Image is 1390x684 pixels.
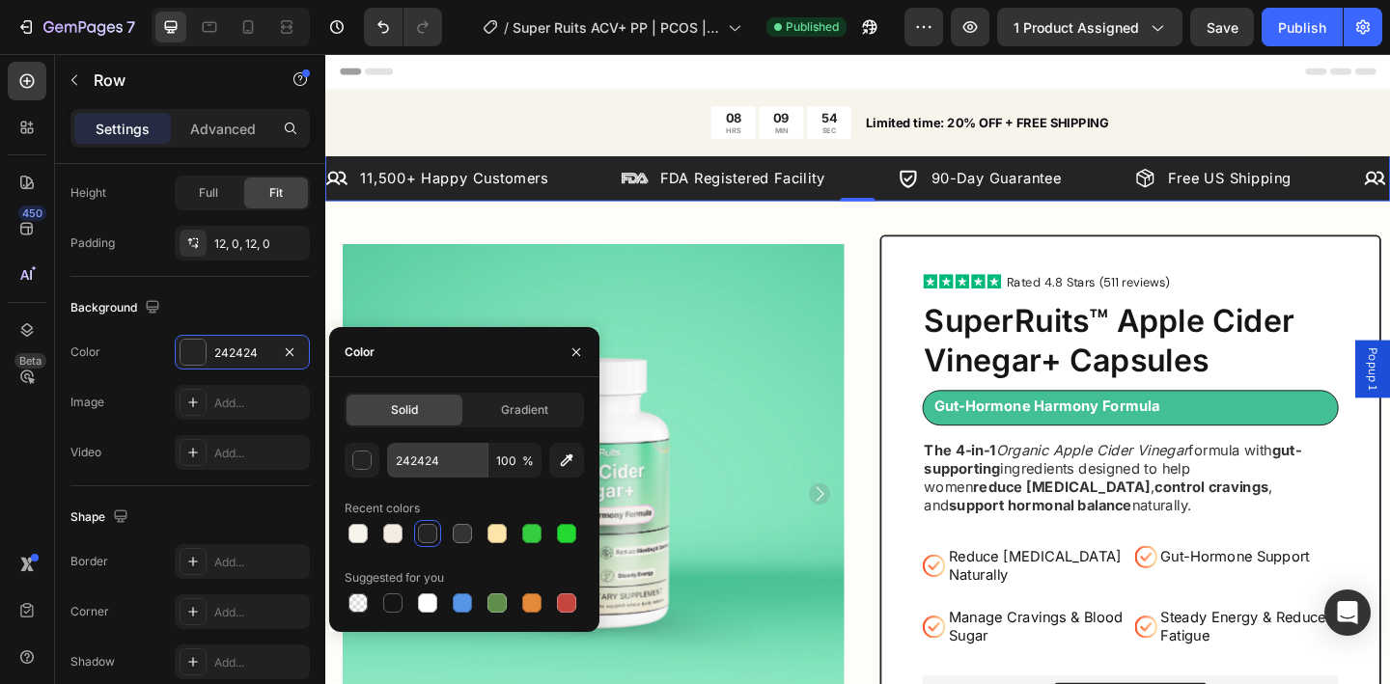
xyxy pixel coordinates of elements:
div: 09 [487,61,505,78]
div: Shadow [70,653,115,670]
span: Super Ruits ACV+ PP | PCOS | 1.0 [513,17,720,38]
div: Video [70,444,101,461]
h1: SuperRuits™ Apple Cider Vinegar+ Capsules [650,266,1102,358]
p: 90-Day Guarantee [659,123,801,147]
button: 7 [8,8,144,46]
button: Carousel Next Arrow [526,467,549,490]
span: Gradient [501,401,548,419]
img: gempages_579472095457575521-01c132d7-fc11-4d57-8006-532d6922097c.png [322,129,351,141]
div: Publish [1278,17,1326,38]
button: Save [1190,8,1254,46]
p: Limited time: 20% OFF + FREE SHIPPING [588,65,1156,85]
div: Add... [214,445,305,462]
button: Publish [1262,8,1343,46]
p: Gut-Hormone Support [909,536,1071,557]
p: Steady Energy & Reduced Fatigue [909,603,1101,643]
div: Padding [70,234,115,252]
p: MIN [487,78,505,88]
div: Recent colors [345,500,420,517]
p: Settings [96,119,150,139]
div: Beta [14,353,46,369]
p: FDA Registered Facility [365,123,544,147]
strong: control cravings [903,461,1026,480]
div: 08 [435,61,453,78]
span: Save [1207,19,1238,36]
span: Solid [391,401,418,419]
div: Add... [214,554,305,571]
p: formula with ingredients designed to help women , , and naturally. [652,422,1100,502]
p: Free US Shipping [917,123,1051,147]
iframe: Design area [325,54,1390,684]
p: Rated 4.8 Stars (511 reviews) [741,239,919,257]
div: Image [70,394,104,411]
span: Fit [269,184,283,202]
div: 242424 [214,344,270,362]
p: Row [94,68,258,92]
p: 7 [126,15,135,39]
div: 450 [18,205,46,221]
div: 54 [540,61,557,78]
div: Add... [214,395,305,412]
span: / [504,17,509,38]
p: Advanced [190,119,256,139]
p: HRS [435,78,453,88]
strong: Gut-Hormone Harmony Formula [662,373,907,393]
p: 11,500+ Happy Customers [38,123,243,147]
div: Suggested for you [345,569,444,587]
span: Full [199,184,218,202]
div: Color [70,343,100,361]
div: Corner [70,603,109,620]
strong: reduce [MEDICAL_DATA] [705,461,898,480]
div: Open Intercom Messenger [1324,589,1371,636]
button: 1 product assigned [997,8,1182,46]
div: Height [70,184,106,202]
div: Add... [214,654,305,671]
strong: support hormonal balance [679,481,877,501]
span: Published [786,18,839,36]
span: Popup 1 [1129,319,1149,367]
p: Reduce [MEDICAL_DATA] Naturally [679,536,871,577]
strong: The 4-in-1 [652,422,730,441]
div: Add... [214,604,305,621]
div: 12, 0, 12, 0 [214,235,305,253]
div: Undo/Redo [364,8,442,46]
strong: gut-supporting [652,422,1062,461]
span: 1 product assigned [1014,17,1139,38]
input: Eg: FFFFFF [387,443,487,478]
div: Shape [70,505,132,531]
div: Color [345,343,375,361]
p: SEC [540,78,557,88]
div: Background [70,295,164,321]
span: % [522,452,534,470]
p: Manage Cravings & Blood Sugar [679,603,871,643]
div: Border [70,553,108,570]
i: Organic Apple Cider Vinegar [730,422,939,441]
